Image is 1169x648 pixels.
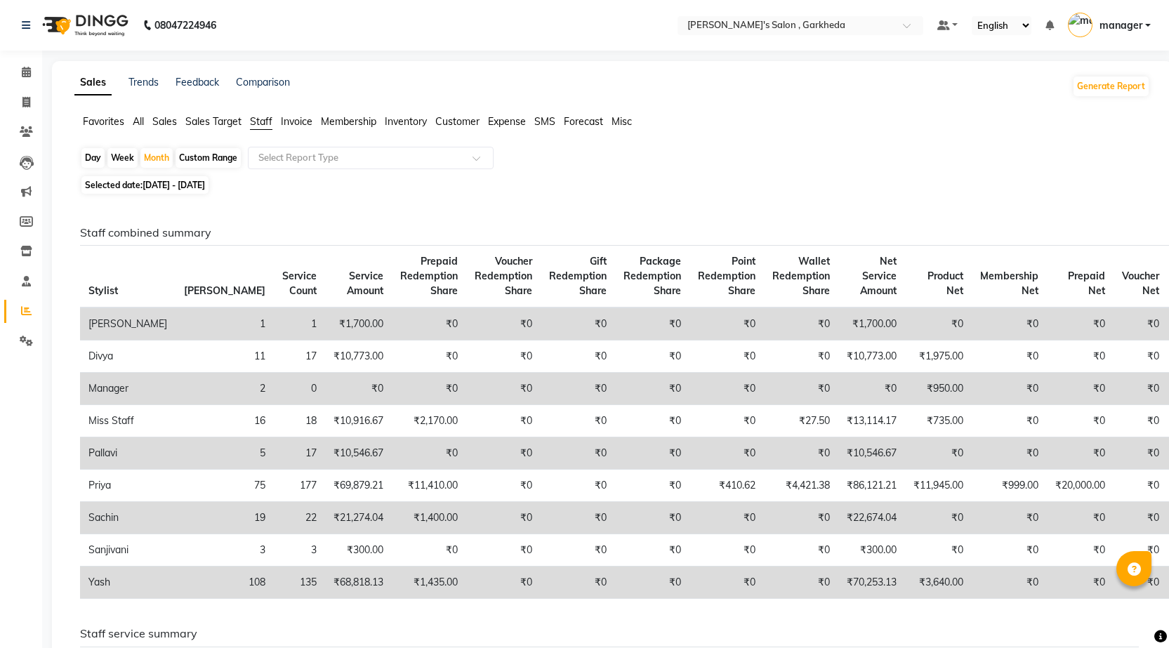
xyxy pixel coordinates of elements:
td: ₹21,274.04 [325,502,392,534]
h6: Staff combined summary [80,226,1139,239]
td: ₹0 [838,373,905,405]
td: ₹0 [615,340,689,373]
td: ₹0 [689,308,764,340]
td: ₹69,879.21 [325,470,392,502]
td: ₹0 [905,502,972,534]
a: Feedback [176,76,219,88]
span: Membership Net [980,270,1038,297]
td: ₹0 [972,534,1047,567]
div: Custom Range [176,148,241,168]
td: ₹10,773.00 [325,340,392,373]
td: ₹410.62 [689,470,764,502]
td: ₹0 [764,308,838,340]
td: ₹0 [1047,340,1114,373]
td: ₹0 [689,373,764,405]
td: ₹70,253.13 [838,567,905,599]
td: ₹1,400.00 [392,502,466,534]
span: Staff [250,115,272,128]
td: ₹20,000.00 [1047,470,1114,502]
td: ₹0 [541,405,615,437]
td: ₹0 [541,308,615,340]
td: ₹22,674.04 [838,502,905,534]
td: ₹0 [615,534,689,567]
td: ₹11,945.00 [905,470,972,502]
td: 17 [274,437,325,470]
div: Month [140,148,173,168]
td: ₹0 [764,567,838,599]
td: 2 [176,373,274,405]
span: Membership [321,115,376,128]
td: ₹1,700.00 [838,308,905,340]
td: 0 [274,373,325,405]
span: Voucher Net [1122,270,1159,297]
td: ₹0 [541,470,615,502]
span: Invoice [281,115,312,128]
td: ₹10,773.00 [838,340,905,373]
td: ₹0 [905,308,972,340]
td: ₹0 [764,437,838,470]
td: ₹0 [615,502,689,534]
span: Sales [152,115,177,128]
td: ₹0 [615,308,689,340]
td: Yash [80,567,176,599]
td: 19 [176,502,274,534]
button: Generate Report [1074,77,1149,96]
td: ₹3,640.00 [905,567,972,599]
td: ₹0 [764,502,838,534]
td: ₹0 [1114,437,1168,470]
td: ₹0 [615,470,689,502]
span: All [133,115,144,128]
td: 177 [274,470,325,502]
td: ₹0 [1114,373,1168,405]
td: Manager [80,373,176,405]
span: Forecast [564,115,603,128]
td: 1 [176,308,274,340]
td: ₹0 [972,373,1047,405]
td: Priya [80,470,176,502]
td: ₹300.00 [838,534,905,567]
td: ₹27.50 [764,405,838,437]
td: ₹1,435.00 [392,567,466,599]
td: [PERSON_NAME] [80,308,176,340]
td: ₹0 [689,567,764,599]
span: SMS [534,115,555,128]
td: ₹11,410.00 [392,470,466,502]
td: ₹950.00 [905,373,972,405]
span: Product Net [927,270,963,297]
span: Favorites [83,115,124,128]
td: ₹0 [1047,567,1114,599]
td: ₹0 [972,502,1047,534]
span: Prepaid Net [1068,270,1105,297]
span: [PERSON_NAME] [184,284,265,297]
td: ₹1,700.00 [325,308,392,340]
td: 16 [176,405,274,437]
td: ₹0 [466,405,541,437]
span: Wallet Redemption Share [772,255,830,297]
a: Trends [128,76,159,88]
td: 22 [274,502,325,534]
td: Divya [80,340,176,373]
td: ₹0 [325,373,392,405]
td: ₹0 [541,534,615,567]
td: ₹10,546.67 [325,437,392,470]
td: ₹999.00 [972,470,1047,502]
td: ₹0 [1114,502,1168,534]
td: 5 [176,437,274,470]
td: ₹0 [905,437,972,470]
img: logo [36,6,132,45]
td: ₹2,170.00 [392,405,466,437]
td: ₹0 [615,373,689,405]
td: ₹68,818.13 [325,567,392,599]
td: ₹0 [541,502,615,534]
td: ₹0 [764,340,838,373]
span: Package Redemption Share [623,255,681,297]
td: ₹0 [1114,567,1168,599]
span: Sales Target [185,115,242,128]
td: ₹0 [392,437,466,470]
td: ₹0 [1047,502,1114,534]
td: ₹0 [972,308,1047,340]
td: ₹0 [1114,308,1168,340]
td: ₹0 [905,534,972,567]
td: ₹0 [466,308,541,340]
td: ₹0 [764,534,838,567]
